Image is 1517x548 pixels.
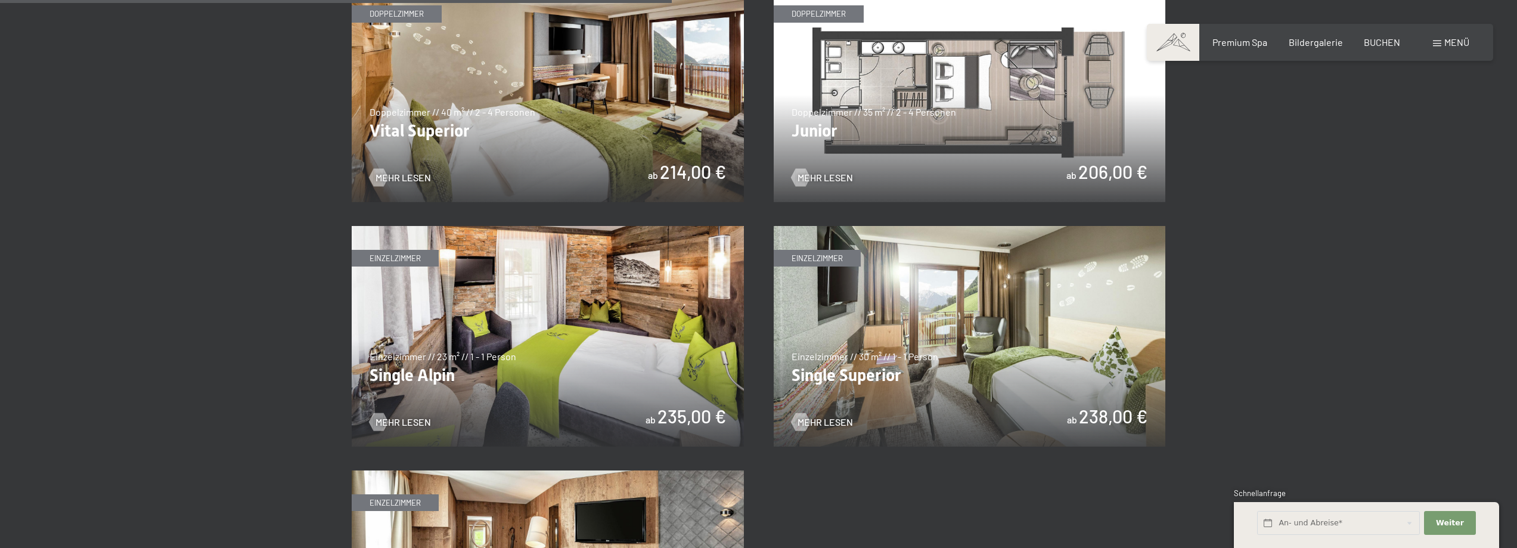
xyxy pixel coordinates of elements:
[792,416,853,429] a: Mehr Lesen
[352,226,744,447] img: Single Alpin
[376,171,431,184] span: Mehr Lesen
[376,416,431,429] span: Mehr Lesen
[1364,36,1400,48] a: BUCHEN
[370,171,431,184] a: Mehr Lesen
[1424,511,1475,535] button: Weiter
[798,416,853,429] span: Mehr Lesen
[792,171,853,184] a: Mehr Lesen
[1436,518,1464,528] span: Weiter
[352,227,744,234] a: Single Alpin
[370,416,431,429] a: Mehr Lesen
[774,226,1166,447] img: Single Superior
[774,227,1166,234] a: Single Superior
[1212,36,1267,48] a: Premium Spa
[1289,36,1343,48] a: Bildergalerie
[1234,488,1286,498] span: Schnellanfrage
[352,471,744,478] a: Single Relax
[1444,36,1469,48] span: Menü
[798,171,853,184] span: Mehr Lesen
